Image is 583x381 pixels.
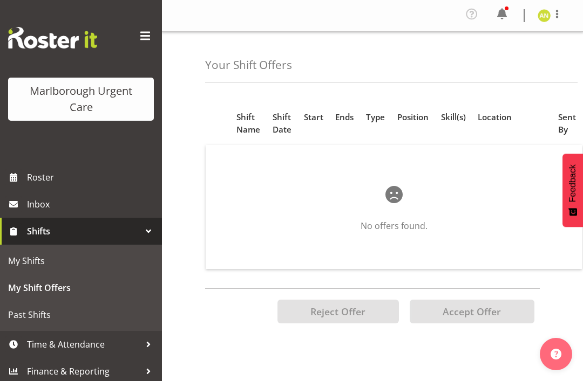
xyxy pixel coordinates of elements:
[8,307,154,323] span: Past Shifts
[236,111,260,136] div: Shift Name
[8,27,97,49] img: Rosterit website logo
[366,111,385,123] div: Type
[335,111,354,123] div: Ends
[538,9,551,22] img: alysia-newman-woods11835.jpg
[558,111,576,136] div: Sent By
[310,305,365,318] span: Reject Offer
[27,363,140,379] span: Finance & Reporting
[443,305,501,318] span: Accept Offer
[568,164,578,202] span: Feedback
[27,223,140,239] span: Shifts
[441,111,466,123] div: Skill(s)
[478,111,512,123] div: Location
[8,280,154,296] span: My Shift Offers
[27,169,157,185] span: Roster
[19,83,143,115] div: Marlborough Urgent Care
[3,274,159,301] a: My Shift Offers
[304,111,323,123] div: Start
[551,349,561,359] img: help-xxl-2.png
[397,111,429,123] div: Position
[3,247,159,274] a: My Shifts
[27,336,140,352] span: Time & Attendance
[277,300,399,323] button: Reject Offer
[8,253,154,269] span: My Shifts
[410,300,534,323] button: Accept Offer
[205,59,292,71] h4: Your Shift Offers
[3,301,159,328] a: Past Shifts
[562,154,583,227] button: Feedback - Show survey
[273,111,291,136] div: Shift Date
[240,219,547,232] p: No offers found.
[27,196,157,212] span: Inbox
